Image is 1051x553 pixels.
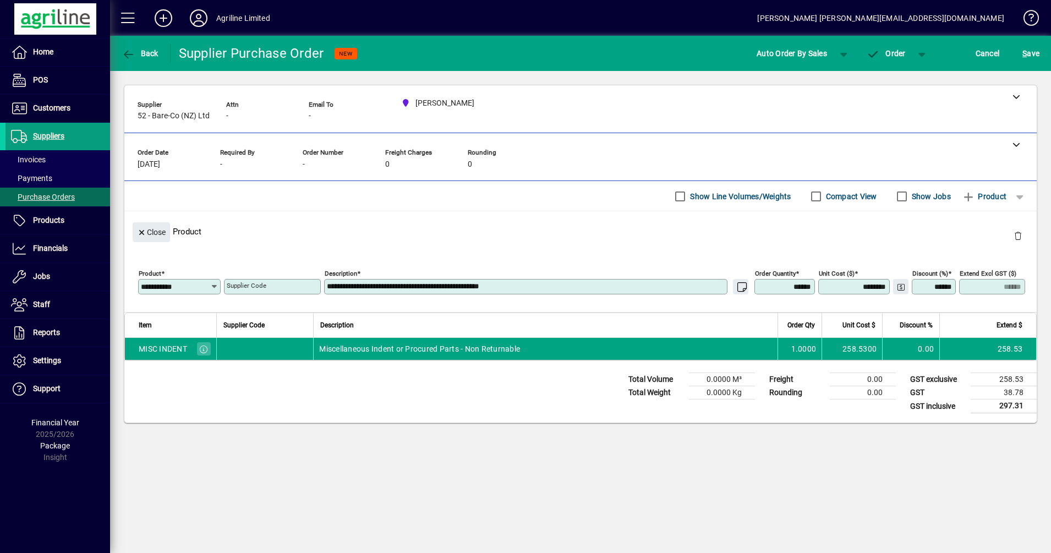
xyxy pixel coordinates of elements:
span: S [1022,49,1027,58]
a: Products [6,207,110,234]
label: Show Jobs [910,191,951,202]
a: Knowledge Base [1015,2,1037,38]
span: Home [33,47,53,56]
span: Close [137,223,166,242]
td: 0.00 [882,338,939,360]
span: Miscellaneous Indent or Procured Parts - Non Returnable [319,343,520,354]
span: Back [122,49,158,58]
span: Discount % [900,319,933,331]
button: Add [146,8,181,28]
span: - [220,160,222,169]
span: Support [33,384,61,393]
button: Close [133,222,170,242]
a: Jobs [6,263,110,291]
div: Product [124,211,1037,251]
span: Products [33,216,64,225]
a: POS [6,67,110,94]
span: Order Qty [787,319,815,331]
a: Financials [6,235,110,262]
span: ave [1022,45,1039,62]
button: Order [861,43,911,63]
a: Support [6,375,110,403]
span: - [309,112,311,121]
span: Purchase Orders [11,193,75,201]
button: Save [1020,43,1042,63]
span: Invoices [11,155,46,164]
app-page-header-button: Back [110,43,171,63]
span: Item [139,319,152,331]
div: [PERSON_NAME] [PERSON_NAME][EMAIL_ADDRESS][DOMAIN_NAME] [757,9,1004,27]
button: Back [119,43,161,63]
button: Change Price Levels [893,279,908,294]
mat-label: Description [325,270,357,277]
span: Jobs [33,272,50,281]
a: Staff [6,291,110,319]
a: Customers [6,95,110,122]
app-page-header-button: Delete [1005,231,1031,240]
td: 0.0000 M³ [689,373,755,386]
span: 0 [385,160,390,169]
span: 0 [468,160,472,169]
label: Show Line Volumes/Weights [688,191,791,202]
a: Payments [6,169,110,188]
mat-label: Extend excl GST ($) [960,270,1016,277]
button: Profile [181,8,216,28]
mat-label: Product [139,270,161,277]
mat-label: Supplier Code [227,282,266,289]
span: Financials [33,244,68,253]
span: Unit Cost $ [842,319,875,331]
a: Purchase Orders [6,188,110,206]
span: Extend $ [997,319,1022,331]
td: 0.0000 Kg [689,386,755,399]
button: Cancel [973,43,1003,63]
td: Rounding [764,386,830,399]
app-page-header-button: Close [130,227,173,237]
td: 258.53 [971,373,1037,386]
span: Supplier Code [223,319,265,331]
span: Settings [33,356,61,365]
td: 258.53 [939,338,1036,360]
span: Auto Order By Sales [757,45,827,62]
button: Product [956,187,1012,206]
td: 0.00 [830,373,896,386]
td: 297.31 [971,399,1037,413]
td: Freight [764,373,830,386]
span: Description [320,319,354,331]
div: Supplier Purchase Order [179,45,324,62]
div: Agriline Limited [216,9,270,27]
label: Compact View [824,191,877,202]
a: Invoices [6,150,110,169]
button: Delete [1005,222,1031,249]
a: Settings [6,347,110,375]
span: NEW [339,50,353,57]
mat-label: Discount (%) [912,270,948,277]
span: - [226,112,228,121]
span: Payments [11,174,52,183]
span: - [303,160,305,169]
span: Suppliers [33,132,64,140]
mat-label: Unit Cost ($) [819,270,855,277]
span: Reports [33,328,60,337]
span: POS [33,75,48,84]
span: Cancel [976,45,1000,62]
button: Auto Order By Sales [751,43,833,63]
td: 1.0000 [778,338,822,360]
span: Product [962,188,1006,205]
a: Home [6,39,110,66]
mat-label: Order Quantity [755,270,796,277]
div: MISC INDENT [139,343,187,354]
span: Customers [33,103,70,112]
span: Staff [33,300,50,309]
td: Total Weight [623,386,689,399]
td: Total Volume [623,373,689,386]
td: GST [905,386,971,399]
span: Package [40,441,70,450]
span: Order [867,49,906,58]
span: Financial Year [31,418,79,427]
td: 38.78 [971,386,1037,399]
span: [DATE] [138,160,160,169]
td: GST inclusive [905,399,971,413]
td: 258.5300 [822,338,882,360]
td: GST exclusive [905,373,971,386]
a: Reports [6,319,110,347]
